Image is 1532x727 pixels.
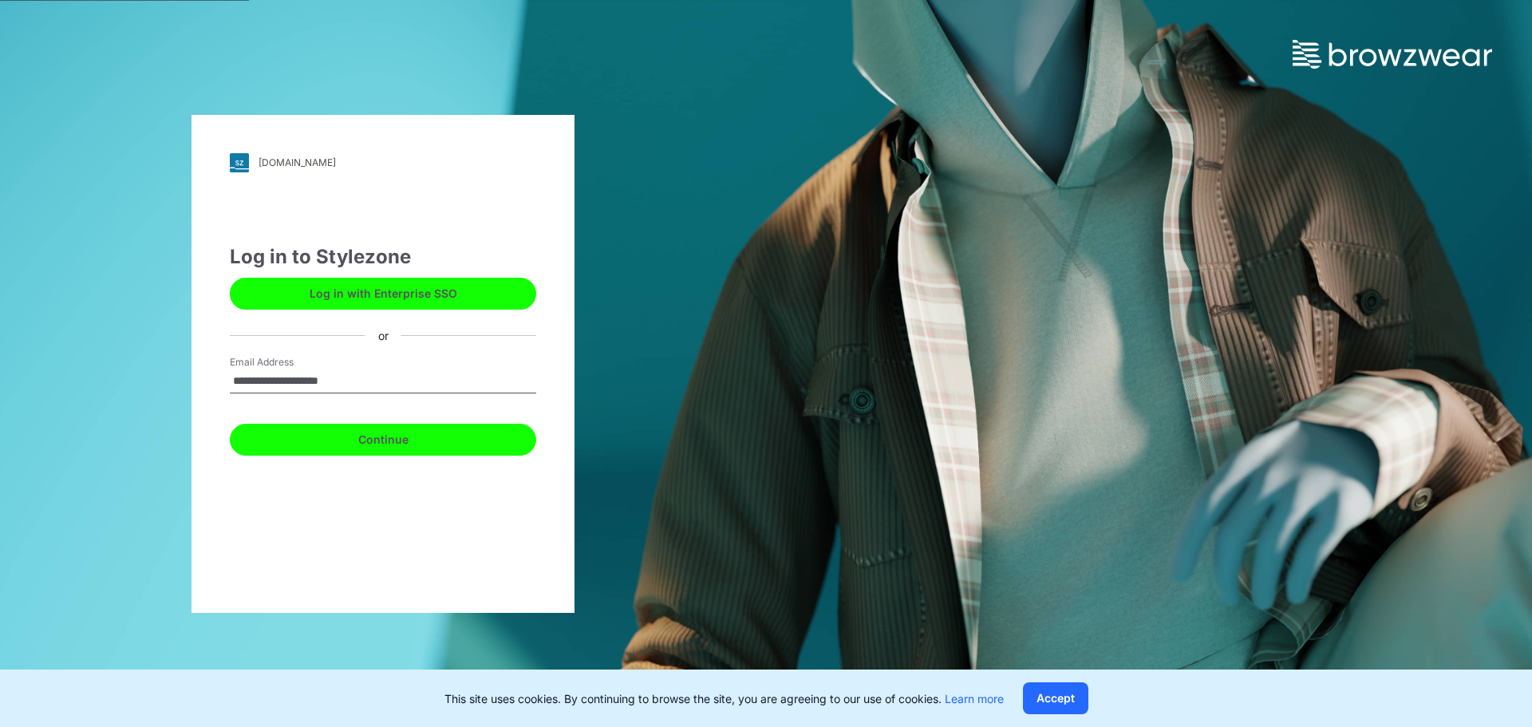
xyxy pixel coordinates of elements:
a: [DOMAIN_NAME] [230,153,536,172]
button: Continue [230,424,536,456]
div: or [365,327,401,344]
p: This site uses cookies. By continuing to browse the site, you are agreeing to our use of cookies. [444,690,1004,707]
img: svg+xml;base64,PHN2ZyB3aWR0aD0iMjgiIGhlaWdodD0iMjgiIHZpZXdCb3g9IjAgMCAyOCAyOCIgZmlsbD0ibm9uZSIgeG... [230,153,249,172]
button: Log in with Enterprise SSO [230,278,536,310]
label: Email Address [230,355,342,369]
a: Learn more [945,692,1004,705]
div: [DOMAIN_NAME] [259,156,336,168]
div: Log in to Stylezone [230,243,536,271]
img: browzwear-logo.73288ffb.svg [1293,40,1492,69]
button: Accept [1023,682,1088,714]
